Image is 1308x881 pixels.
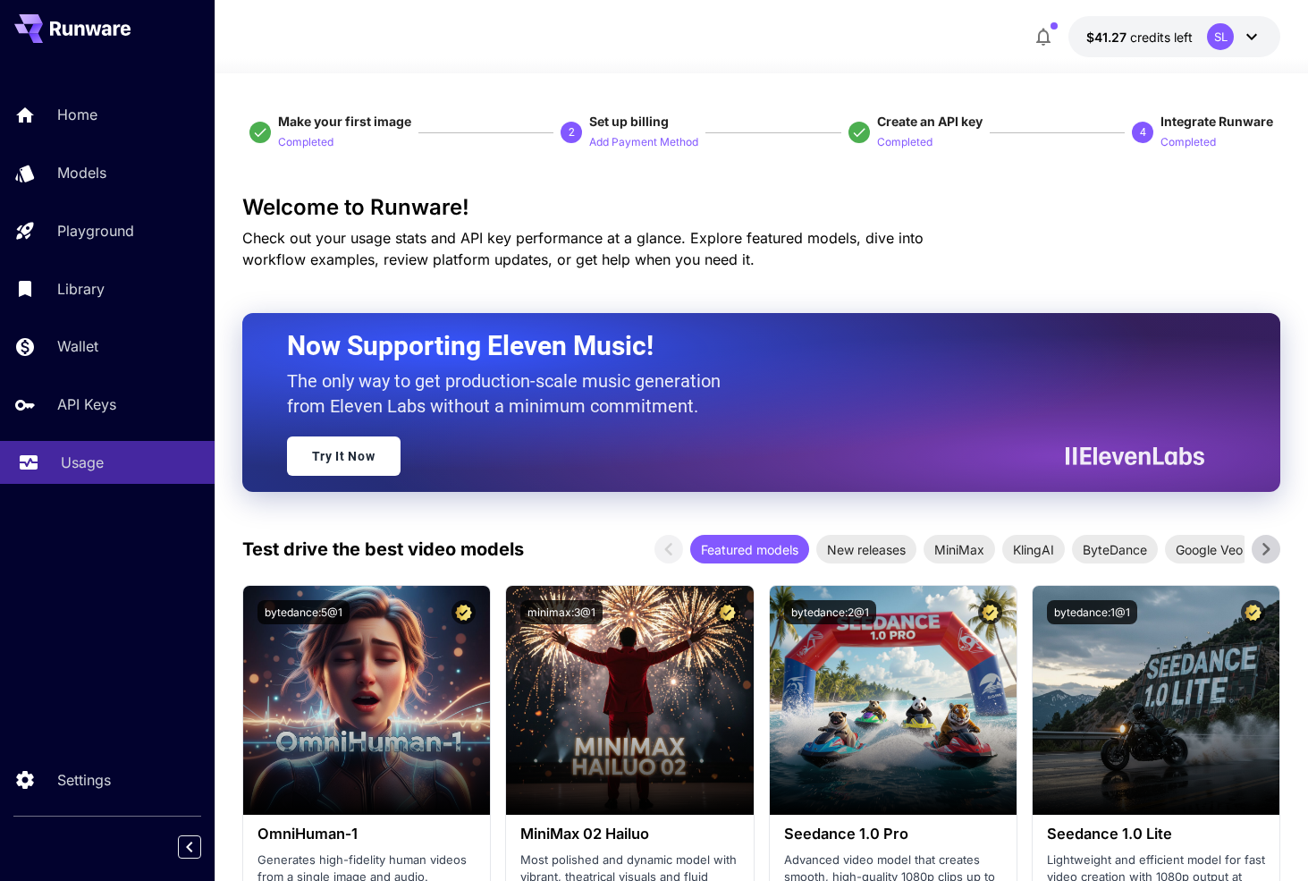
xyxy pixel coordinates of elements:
[520,826,738,843] h3: MiniMax 02 Hailuo
[287,436,401,476] a: Try It Now
[1160,134,1216,151] p: Completed
[178,835,201,859] button: Collapse sidebar
[1047,600,1137,624] button: bytedance:1@1
[816,535,916,563] div: New releases
[451,600,476,624] button: Certified Model – Vetted for best performance and includes a commercial license.
[784,600,876,624] button: bytedance:2@1
[924,540,995,559] span: MiniMax
[877,114,983,129] span: Create an API key
[506,586,753,815] img: alt
[1160,114,1273,129] span: Integrate Runware
[287,368,734,419] p: The only way to get production-scale music generation from Eleven Labs without a minimum commitment.
[57,162,106,183] p: Models
[1165,535,1253,563] div: Google Veo
[1140,124,1146,140] p: 4
[589,131,698,152] button: Add Payment Method
[57,394,116,415] p: API Keys
[770,586,1017,815] img: alt
[877,134,932,151] p: Completed
[1072,535,1158,563] div: ByteDance
[1047,826,1265,843] h3: Seedance 1.0 Lite
[924,535,995,563] div: MiniMax
[191,831,215,863] div: Collapse sidebar
[690,540,809,559] span: Featured models
[877,131,932,152] button: Completed
[816,540,916,559] span: New releases
[57,769,111,791] p: Settings
[287,329,1192,363] h2: Now Supporting Eleven Music!
[690,535,809,563] div: Featured models
[1033,586,1279,815] img: alt
[278,134,333,151] p: Completed
[715,600,739,624] button: Certified Model – Vetted for best performance and includes a commercial license.
[1086,30,1130,45] span: $41.27
[1207,23,1234,50] div: SL
[257,826,476,843] h3: OmniHuman‑1
[257,600,350,624] button: bytedance:5@1
[589,134,698,151] p: Add Payment Method
[1002,535,1065,563] div: KlingAI
[242,536,524,563] p: Test drive the best video models
[784,826,1002,843] h3: Seedance 1.0 Pro
[1160,131,1216,152] button: Completed
[1241,600,1265,624] button: Certified Model – Vetted for best performance and includes a commercial license.
[589,114,669,129] span: Set up billing
[57,220,134,241] p: Playground
[242,195,1281,220] h3: Welcome to Runware!
[569,124,575,140] p: 2
[1130,30,1193,45] span: credits left
[278,114,411,129] span: Make your first image
[57,335,98,357] p: Wallet
[978,600,1002,624] button: Certified Model – Vetted for best performance and includes a commercial license.
[1072,540,1158,559] span: ByteDance
[242,229,924,268] span: Check out your usage stats and API key performance at a glance. Explore featured models, dive int...
[243,586,490,815] img: alt
[1086,28,1193,47] div: $41.26617
[1002,540,1065,559] span: KlingAI
[57,104,97,125] p: Home
[61,452,104,473] p: Usage
[520,600,603,624] button: minimax:3@1
[57,278,105,300] p: Library
[278,131,333,152] button: Completed
[1068,16,1280,57] button: $41.26617SL
[1165,540,1253,559] span: Google Veo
